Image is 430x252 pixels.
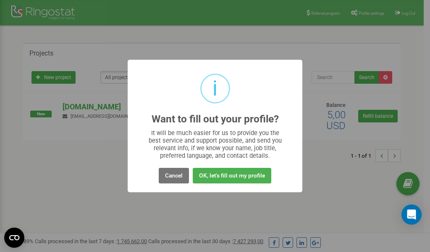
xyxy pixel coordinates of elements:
div: i [212,75,218,102]
h2: Want to fill out your profile? [152,114,279,125]
button: OK, let's fill out my profile [193,168,271,183]
div: It will be much easier for us to provide you the best service and support possible, and send you ... [144,129,286,159]
button: Open CMP widget [4,228,24,248]
button: Cancel [159,168,189,183]
div: Open Intercom Messenger [401,204,422,225]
